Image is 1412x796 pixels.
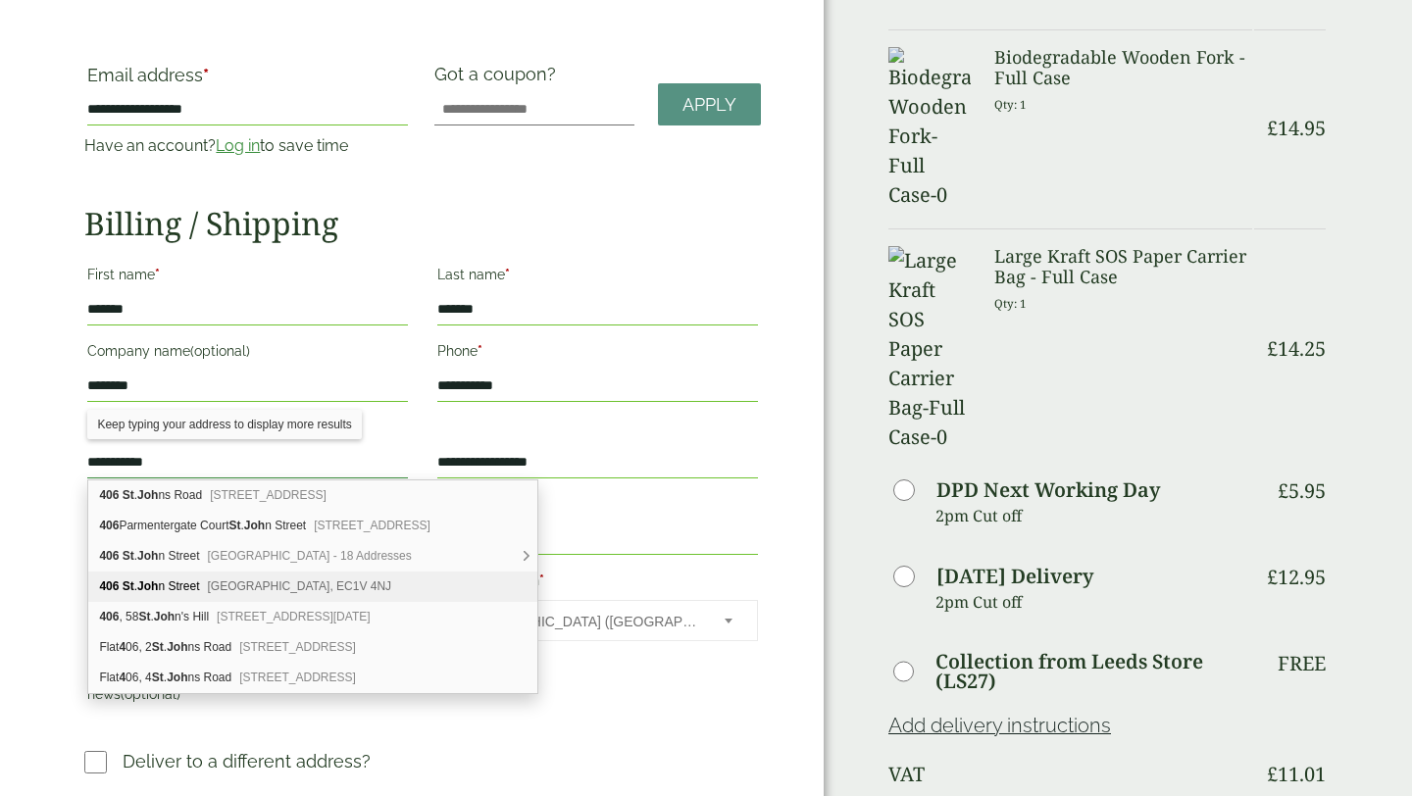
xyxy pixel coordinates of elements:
abbr: required [505,267,510,282]
a: Add delivery instructions [888,714,1111,737]
small: Qty: 1 [994,296,1027,311]
div: Flat 406, 4 St. Johns Road [88,663,537,693]
b: St [138,610,150,623]
b: 4 [119,640,126,654]
b: 406 [99,610,119,623]
h3: Large Kraft SOS Paper Carrier Bag - Full Case [994,246,1252,288]
div: Flat 406, 2 St. Johns Road [88,632,537,663]
b: Joh [167,671,187,684]
p: Have an account? to save time [84,134,411,158]
p: 2pm Cut off [935,501,1252,530]
b: Joh [244,519,265,532]
b: St [152,640,164,654]
img: Large Kraft SOS Paper Carrier Bag-Full Case-0 [888,246,971,452]
span: £ [1267,335,1278,362]
div: 406 Parmentergate Court St. John Street [88,511,537,541]
div: Keep typing your address to display more results [87,410,361,439]
b: Joh [167,640,187,654]
b: St [123,549,134,563]
bdi: 14.95 [1267,115,1326,141]
p: Free [1278,652,1326,675]
b: 406 [99,519,119,532]
label: First name [87,261,408,294]
span: [STREET_ADDRESS] [314,519,430,532]
p: 2pm Cut off [935,587,1252,617]
h3: Biodegradable Wooden Fork - Full Case [994,47,1252,89]
b: St [123,579,134,593]
span: [GEOGRAPHIC_DATA], EC1V 4NJ [207,579,391,593]
div: 406, 58 St. John's Hill [88,602,537,632]
img: Biodegradable Wooden Fork-Full Case-0 [888,47,971,210]
span: [STREET_ADDRESS] [239,671,356,684]
span: £ [1267,564,1278,590]
b: St [228,519,240,532]
bdi: 14.25 [1267,335,1326,362]
label: Last name [437,261,758,294]
span: [STREET_ADDRESS][DATE] [217,610,370,623]
span: £ [1278,477,1288,504]
a: Log in [216,136,260,155]
label: Postcode [437,490,758,523]
label: Country/Region [437,567,758,600]
span: £ [1267,115,1278,141]
div: 406 St. John Street [88,572,537,602]
abbr: required [539,572,544,588]
span: Country/Region [437,600,758,641]
abbr: required [155,267,160,282]
bdi: 12.95 [1267,564,1326,590]
label: Company name [87,337,408,371]
span: [GEOGRAPHIC_DATA] - 18 Addresses [207,549,411,563]
label: Got a coupon? [434,64,564,94]
label: Collection from Leeds Store (LS27) [935,652,1252,691]
label: DPD Next Working Day [936,480,1160,500]
label: Phone [437,337,758,371]
span: [STREET_ADDRESS] [239,640,356,654]
abbr: required [203,65,209,85]
b: 406 [99,488,119,502]
h2: Billing / Shipping [84,205,761,242]
b: 406 [99,579,119,593]
abbr: required [478,343,482,359]
label: Email address [87,67,408,94]
b: 406 [99,549,119,563]
div: 406 St. John Street [88,541,537,572]
span: £ [1267,761,1278,787]
bdi: 11.01 [1267,761,1326,787]
span: (optional) [121,686,180,702]
b: Joh [137,549,158,563]
label: [DATE] Delivery [936,567,1093,586]
b: Joh [154,610,175,623]
b: Joh [137,579,158,593]
b: Joh [137,488,158,502]
span: United Kingdom (UK) [458,601,698,642]
b: 4 [119,671,126,684]
span: Apply [682,94,736,116]
p: Deliver to a different address? [123,748,371,774]
b: St [123,488,134,502]
span: [STREET_ADDRESS] [210,488,327,502]
bdi: 5.95 [1278,477,1326,504]
small: Qty: 1 [994,97,1027,112]
span: (optional) [190,343,250,359]
div: 406 St. Johns Road [88,480,537,511]
a: Apply [658,83,761,125]
b: St [152,671,164,684]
